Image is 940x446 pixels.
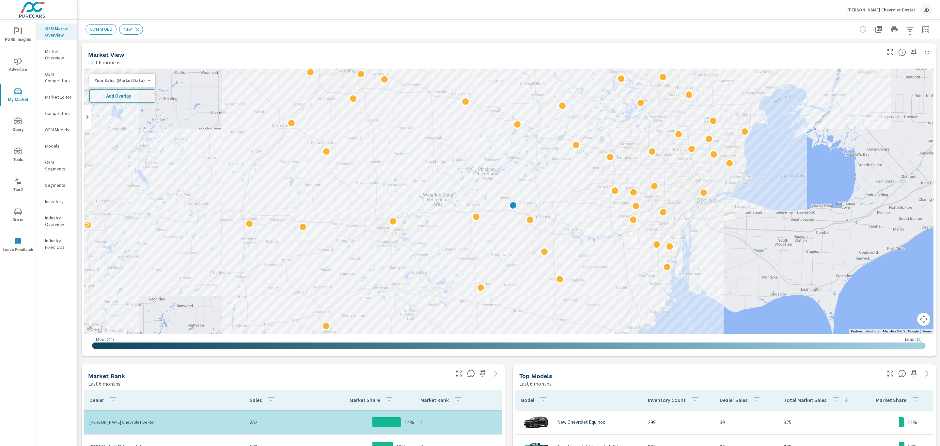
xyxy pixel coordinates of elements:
p: Market Share [350,397,380,403]
div: Market Overview [36,46,77,63]
div: Segments [36,180,77,190]
p: Least ( 1 ) [905,336,922,342]
p: Inventory [45,198,72,205]
p: [PERSON_NAME] Chevrolet Dexter [89,419,239,425]
a: See more details in report [922,368,932,379]
p: Competitors [45,110,72,117]
span: Add Overlay [92,93,152,99]
button: Keyboard shortcuts [851,329,879,334]
a: Open this area in Google Maps (opens a new window) [86,325,107,334]
button: Apply Filters [903,23,916,36]
p: New Chevrolet Equinox [557,419,605,425]
span: My Market [2,88,34,104]
a: Terms (opens in new tab) [922,329,932,333]
div: Competitors [36,108,77,118]
span: Advertise [2,57,34,73]
button: Add Overlay [89,89,155,103]
span: Tier2 [2,178,34,194]
p: Dealer Sales [720,397,747,403]
button: Make Fullscreen [454,368,464,379]
div: OEM Segments [36,157,77,174]
p: [PERSON_NAME] Chevrolet Dexter [847,7,915,13]
span: Tools [2,148,34,164]
img: glamour [523,412,549,432]
button: Make Fullscreen [885,368,896,379]
p: OEM Models [45,126,72,133]
p: 2 [86,221,89,229]
span: Save this to your personalized report [909,368,919,379]
span: Market Rank shows you how you rank, in terms of sales, to other dealerships in your market. “Mark... [467,370,475,377]
p: 39 [720,418,773,426]
p: Your Sales (Market Data) [95,77,145,83]
div: OEM Competitors [36,69,77,86]
p: OEM Market Overview [45,25,72,38]
p: 12% [907,418,917,426]
button: Map camera controls [917,313,930,326]
div: OEM Models [36,125,77,135]
p: Market Rank [420,397,449,403]
div: Market Editor [36,92,77,102]
span: Map data ©2025 Google [883,329,918,333]
span: New [119,27,136,32]
span: Current GEO [86,27,116,32]
div: nav menu [0,20,36,260]
h5: Market View [88,51,124,58]
p: Sales [250,397,262,403]
div: Models [36,141,77,151]
h5: Top Models [519,373,552,379]
span: Find the biggest opportunities within your model lineup nationwide. [Source: Market registration ... [898,370,906,377]
p: 14% [404,418,414,426]
p: Models [45,143,72,149]
div: JD [920,4,932,16]
span: PURE Insights [2,27,34,43]
h5: Market Rank [88,373,125,379]
button: Make Fullscreen [885,47,896,57]
img: Google [86,325,107,334]
div: Industry Overview [36,213,77,229]
p: Market Share [876,397,906,403]
div: New [119,24,143,35]
button: Minimize Widget [922,47,932,57]
p: Market Overview [45,48,72,61]
p: Last 6 months [519,380,552,388]
span: Save this to your personalized report [478,368,488,379]
p: Last 6 months [88,380,120,388]
p: Most ( 44 ) [96,336,114,342]
p: OEM Segments [45,159,72,172]
div: OEM Market Overview [36,24,77,40]
span: Find the biggest opportunities in your market for your inventory. Understand by postal code where... [898,48,906,56]
p: Market Editor [45,94,72,100]
p: Dealer [89,397,104,403]
div: Your Sales (Market Data) [89,77,150,84]
span: Query [2,118,34,134]
p: Last 6 months [88,58,120,66]
button: "Export Report to PDF" [872,23,885,36]
button: Select Date Range [919,23,932,36]
button: Print Report [888,23,901,36]
p: Model [521,397,534,403]
span: Driver [2,208,34,224]
p: Total Market Sales [784,397,826,403]
p: Industry Fixed Ops [45,237,72,250]
p: Segments [45,182,72,188]
p: 299 [648,418,709,426]
p: Industry Overview [45,215,72,228]
div: Inventory [36,197,77,206]
span: Save this to your personalized report [909,47,919,57]
a: See more details in report [491,368,501,379]
p: Inventory Count [648,397,686,403]
div: Industry Fixed Ops [36,236,77,252]
p: 1 [420,418,497,426]
p: 325 [784,418,853,426]
p: 252 [250,418,325,426]
p: OEM Competitors [45,71,72,84]
span: Leave Feedback [2,238,34,254]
